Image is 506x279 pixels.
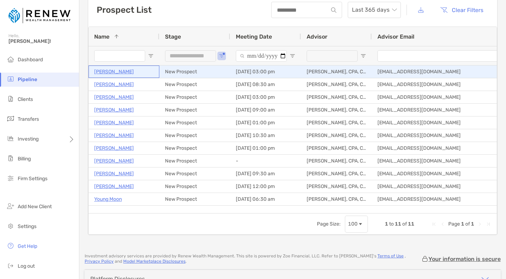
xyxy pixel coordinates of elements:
div: [PERSON_NAME], CPA, CFP® [301,116,372,129]
div: First Page [431,221,437,227]
a: Young Moon [94,195,122,204]
span: Billing [18,156,31,162]
span: 1 [461,221,464,227]
a: [PERSON_NAME] [94,156,134,165]
span: Clients [18,96,33,102]
button: Open Filter Menu [290,53,295,59]
div: [DATE] 09:30 am [230,167,301,180]
div: [PERSON_NAME], CPA, CFP® [301,66,372,78]
span: Investing [18,136,39,142]
div: [PERSON_NAME], CPA, CFP® [301,155,372,167]
a: [PERSON_NAME] [94,131,134,140]
div: New Prospect [159,129,230,142]
span: Pipeline [18,76,37,82]
span: Add New Client [18,204,52,210]
div: [DATE] 12:00 pm [230,180,301,193]
a: [PERSON_NAME] [94,169,134,178]
a: [PERSON_NAME] [94,182,134,191]
div: Last Page [485,221,491,227]
div: New Prospect [159,142,230,154]
span: Name [94,33,109,40]
p: Investment advisory services are provided by Renew Wealth Management . This site is powered by Zo... [85,254,421,264]
img: investing icon [6,134,15,143]
a: [PERSON_NAME] [94,67,134,76]
img: input icon [331,7,336,13]
span: Dashboard [18,57,43,63]
a: [PERSON_NAME] [94,118,134,127]
div: New Prospect [159,104,230,116]
a: Terms of Use [377,254,404,258]
button: Open Filter Menu [219,53,224,59]
img: firm-settings icon [6,174,15,182]
input: Meeting Date Filter Input [236,50,287,62]
span: Advisor [307,33,328,40]
div: [DATE] 03:00 pm [230,66,301,78]
div: [PERSON_NAME], CPA, CFP® [301,129,372,142]
div: [PERSON_NAME], CPA, CFP® [301,180,372,193]
span: 1 [385,221,388,227]
div: New Prospect [159,78,230,91]
span: Last 365 days [352,2,397,18]
button: Open Filter Menu [148,53,154,59]
span: [PERSON_NAME]! [8,38,75,44]
img: transfers icon [6,114,15,123]
div: [PERSON_NAME], CPA, CFP® [301,142,372,154]
div: - [230,155,301,167]
div: New Prospect [159,193,230,205]
span: of [465,221,470,227]
span: of [402,221,407,227]
a: [PERSON_NAME] [94,80,134,89]
img: add_new_client icon [6,202,15,210]
div: [DATE] 06:30 am [230,193,301,205]
span: Stage [165,33,181,40]
div: [DATE] 01:00 pm [230,142,301,154]
div: New Prospect [159,155,230,167]
a: [PERSON_NAME] [94,93,134,102]
div: New Prospect [159,180,230,193]
img: dashboard icon [6,55,15,63]
img: billing icon [6,154,15,163]
a: Model Marketplace Disclosures [123,259,186,264]
div: [DATE] 08:30 am [230,78,301,91]
div: Page Size: [317,221,341,227]
div: New Prospect [159,167,230,180]
button: Open Filter Menu [360,53,366,59]
div: [DATE] 03:00 pm [230,91,301,103]
div: [PERSON_NAME], CPA, CFP® [301,78,372,91]
div: New Prospect [159,91,230,103]
span: Transfers [18,116,39,122]
h3: Prospect List [97,5,152,15]
div: [PERSON_NAME], CPA, CFP® [301,91,372,103]
div: Next Page [477,221,483,227]
div: [PERSON_NAME], CPA, CFP® [301,104,372,116]
a: Privacy Policy [85,259,114,264]
div: New Prospect [159,116,230,129]
span: Advisor Email [377,33,414,40]
span: Page [448,221,460,227]
button: Clear Filters [435,2,489,18]
span: Meeting Date [236,33,272,40]
span: Log out [18,263,35,269]
a: [PERSON_NAME] [94,144,134,153]
img: logout icon [6,261,15,270]
span: to [389,221,394,227]
div: [DATE] 10:30 am [230,129,301,142]
a: [PERSON_NAME] [94,106,134,114]
div: Previous Page [440,221,445,227]
div: [PERSON_NAME], CPA, CFP® [301,167,372,180]
div: [DATE] 01:00 pm [230,116,301,129]
div: [DATE] 09:00 am [230,104,301,116]
span: Settings [18,223,36,229]
img: clients icon [6,95,15,103]
img: get-help icon [6,241,15,250]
